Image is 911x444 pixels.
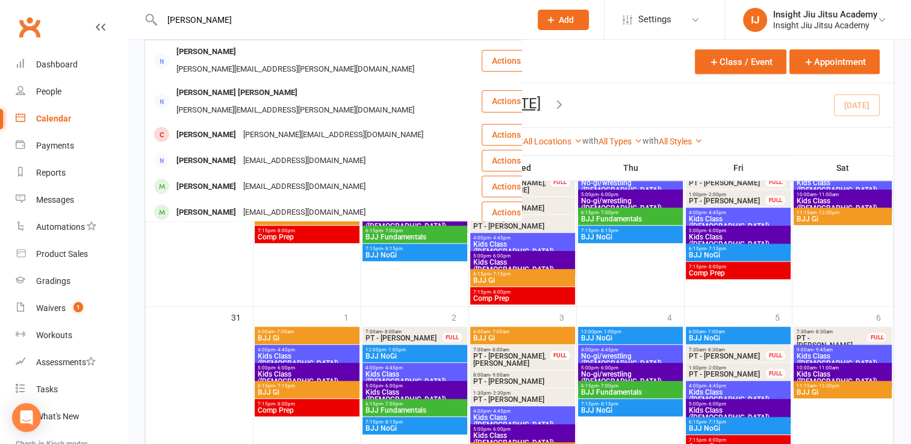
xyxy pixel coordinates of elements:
[257,401,357,407] span: 7:15pm
[580,383,680,389] span: 6:15pm
[365,251,465,259] span: BJJ NoGi
[580,335,680,342] span: BJJ NoGi
[491,390,511,396] span: - 2:30pm
[688,347,766,353] span: 7:30am
[257,228,357,233] span: 7:15pm
[452,307,468,327] div: 2
[706,246,726,251] span: - 7:15pm
[73,302,83,312] span: 1
[743,8,767,32] div: IJ
[559,15,574,25] span: Add
[813,347,833,353] span: - 9:45am
[580,353,680,367] span: No-gi/wrestling ([DEMOGRAPHIC_DATA])
[688,233,788,248] span: Kids Class ([DEMOGRAPHIC_DATA])
[599,192,618,197] span: - 6:00pm
[491,235,511,241] span: - 4:45pm
[550,351,570,360] div: FULL
[796,389,890,396] span: BJJ Gi
[667,307,684,327] div: 4
[473,409,573,414] span: 4:00pm
[473,199,573,205] span: 8:00am
[257,371,357,385] span: Kids Class ([DEMOGRAPHIC_DATA])
[482,50,541,72] button: Actions
[706,192,726,197] span: - 2:00pm
[365,407,465,414] span: BJJ Fundamentals
[490,329,509,335] span: - 7:00am
[706,264,726,270] span: - 8:00pm
[36,60,78,69] div: Dashboard
[490,372,509,378] span: - 9:00am
[688,371,766,378] span: PT - [PERSON_NAME]
[688,335,788,342] span: BJJ NoGi
[599,401,618,407] span: - 8:15pm
[231,307,253,327] div: 31
[796,210,890,215] span: 11:15am
[275,401,295,407] span: - 8:00pm
[473,378,573,385] span: PT - [PERSON_NAME]
[16,51,127,78] a: Dashboard
[257,407,357,414] span: Comp Prep
[695,49,786,74] button: Class / Event
[36,249,88,259] div: Product Sales
[706,347,725,353] span: - 8:30am
[796,197,890,212] span: Kids Class ([DEMOGRAPHIC_DATA])
[706,437,726,443] span: - 8:00pm
[275,329,294,335] span: - 7:00am
[580,228,680,233] span: 7:15pm
[365,335,443,342] span: PT - [PERSON_NAME]
[257,383,357,389] span: 6:15pm
[482,150,541,171] button: Actions
[473,347,551,353] span: 7:00am
[16,105,127,132] a: Calendar
[816,210,839,215] span: - 12:30pm
[816,192,839,197] span: - 11:00am
[16,349,127,376] a: Assessments
[688,419,788,425] span: 6:15pm
[36,87,61,96] div: People
[473,253,573,259] span: 5:00pm
[773,9,877,20] div: Insight Jiu Jitsu Academy
[580,347,680,353] span: 4:00pm
[257,329,357,335] span: 6:00am
[706,329,725,335] span: - 7:00am
[473,277,573,284] span: BJJ Gi
[16,132,127,159] a: Payments
[36,357,96,367] div: Assessments
[365,365,465,371] span: 4:00pm
[473,217,573,223] span: 1:30pm
[257,389,357,396] span: BJJ Gi
[688,353,766,360] span: PT - [PERSON_NAME]
[365,347,465,353] span: 12:00pm
[36,114,71,123] div: Calendar
[599,383,618,389] span: - 7:00pm
[344,307,361,327] div: 1
[257,335,357,342] span: BJJ Gi
[580,401,680,407] span: 7:15pm
[365,246,465,251] span: 7:15pm
[706,365,726,371] span: - 2:00pm
[469,155,577,180] th: Wed
[36,195,74,205] div: Messages
[688,197,766,205] span: PT - [PERSON_NAME]
[482,202,541,223] button: Actions
[257,365,357,371] span: 5:00pm
[688,210,788,215] span: 4:00pm
[688,192,766,197] span: 1:00pm
[12,403,41,432] div: Open Intercom Messenger
[577,155,685,180] th: Thu
[580,192,680,197] span: 5:00pm
[766,369,785,378] div: FULL
[688,383,788,389] span: 4:00pm
[580,210,680,215] span: 6:15pm
[16,403,127,430] a: What's New
[491,427,511,432] span: - 6:00pm
[559,307,576,327] div: 3
[473,205,573,212] span: PT - [PERSON_NAME]
[688,425,788,432] span: BJJ NoGi
[766,177,785,187] div: FULL
[240,178,369,196] div: [EMAIL_ADDRESS][DOMAIN_NAME]
[867,333,886,342] div: FULL
[365,389,465,403] span: Kids Class ([DEMOGRAPHIC_DATA])
[257,353,357,367] span: Kids Class ([DEMOGRAPHIC_DATA])
[473,223,573,230] span: PT - [PERSON_NAME]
